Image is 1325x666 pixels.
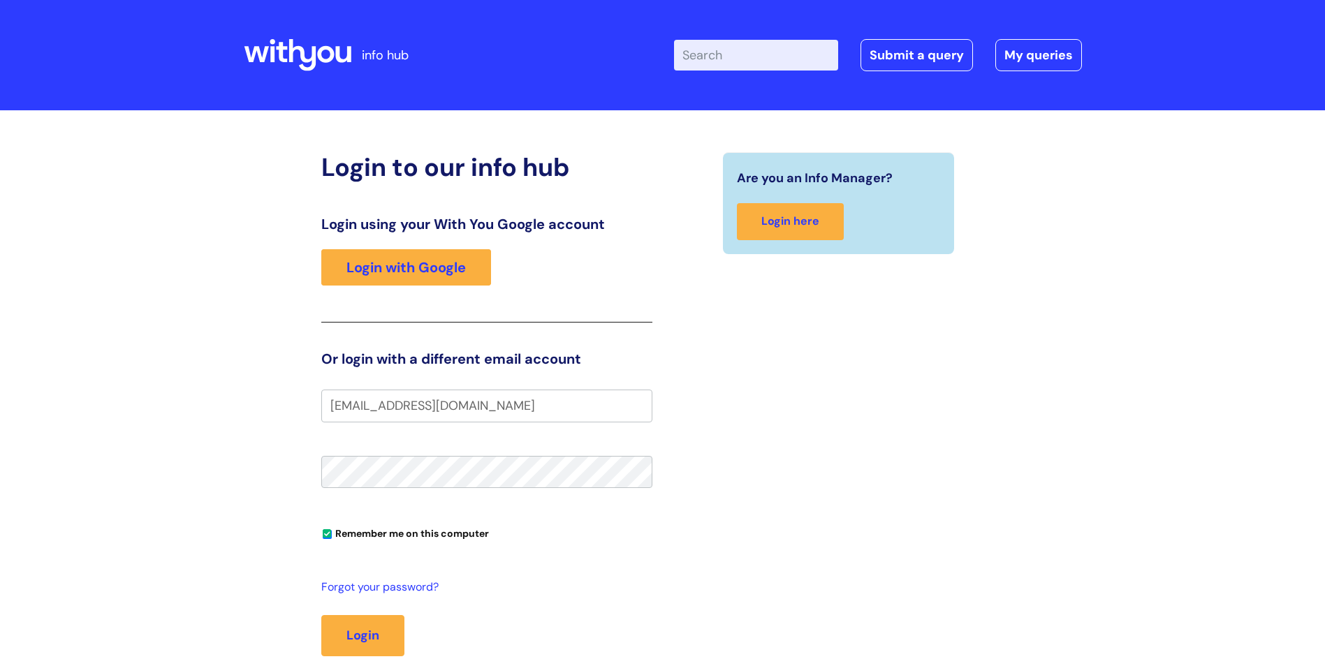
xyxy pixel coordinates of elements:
input: Search [674,40,838,71]
span: Are you an Info Manager? [737,167,893,189]
a: Submit a query [861,39,973,71]
a: Login here [737,203,844,240]
label: Remember me on this computer [321,524,489,540]
h3: Login using your With You Google account [321,216,652,232]
h3: Or login with a different email account [321,350,652,367]
a: My queries [995,39,1082,71]
a: Forgot your password? [321,577,645,598]
p: info hub [362,44,409,66]
a: Login with Google [321,249,491,286]
button: Login [321,615,404,656]
h2: Login to our info hub [321,152,652,182]
div: You can uncheck this option if you're logging in from a shared device [321,521,652,544]
input: Remember me on this computer [323,530,332,539]
input: Your e-mail address [321,390,652,422]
